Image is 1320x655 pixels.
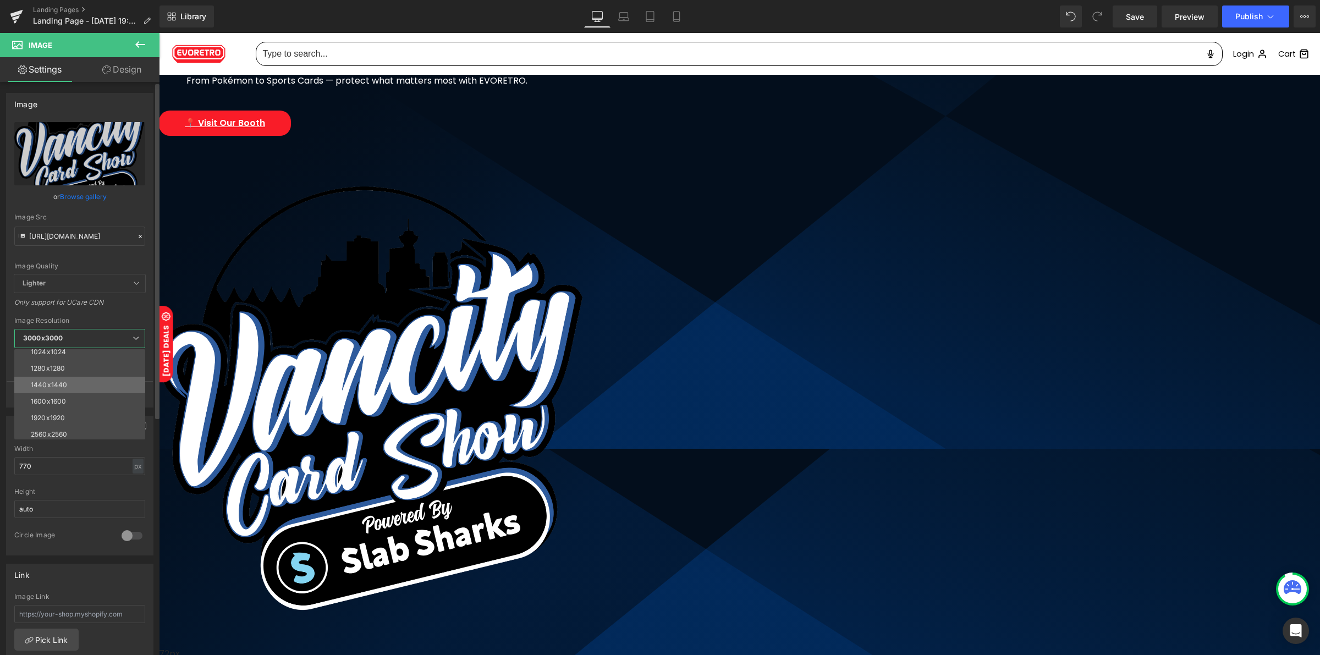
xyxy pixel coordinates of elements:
b: 3000x3000 [23,334,63,342]
span: Library [180,12,206,21]
input: Link [14,227,145,246]
div: Width [14,445,145,453]
div: or [14,191,145,202]
a: Design [82,57,162,82]
div: Image Quality [14,262,145,270]
div: 2560x2560 [31,431,67,438]
div: 1600x1600 [31,398,66,405]
input: https://your-shop.myshopify.com [14,605,145,623]
span: Landing Page - [DATE] 19:24:40 [33,16,139,25]
a: Mobile [663,5,690,27]
input: auto [14,500,145,518]
a: Landing Pages [33,5,159,14]
a: Preview [1162,5,1218,27]
div: 1280x1280 [31,365,65,372]
div: Circle Image [14,531,111,542]
div: Only support for UCare CDN [14,298,145,314]
a: Tablet [637,5,663,27]
input: auto [14,457,145,475]
a: Laptop [610,5,637,27]
span: Image [29,41,52,49]
div: px [133,459,144,474]
b: Lighter [23,279,46,287]
span: Save [1126,11,1144,23]
span: Publish [1235,12,1263,21]
a: Desktop [584,5,610,27]
div: 1920x1920 [31,414,65,422]
div: Link [14,564,30,580]
div: 1024x1024 [31,348,66,356]
button: More settings [7,381,153,407]
iframe: To enrich screen reader interactions, please activate Accessibility in Grammarly extension settings [159,33,1320,655]
div: Image Link [14,593,145,601]
a: New Library [159,5,214,27]
div: Open Intercom Messenger [1283,618,1309,644]
a: Pick Link [14,629,79,651]
span: Preview [1175,11,1204,23]
div: Image Resolution [14,317,145,324]
div: Image Src [14,213,145,221]
button: Redo [1086,5,1108,27]
div: 1440x1440 [31,381,67,389]
button: Publish [1222,5,1289,27]
button: More [1294,5,1316,27]
div: Height [14,488,145,496]
button: Undo [1060,5,1082,27]
a: Browse gallery [60,187,107,206]
div: Image [14,93,37,109]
